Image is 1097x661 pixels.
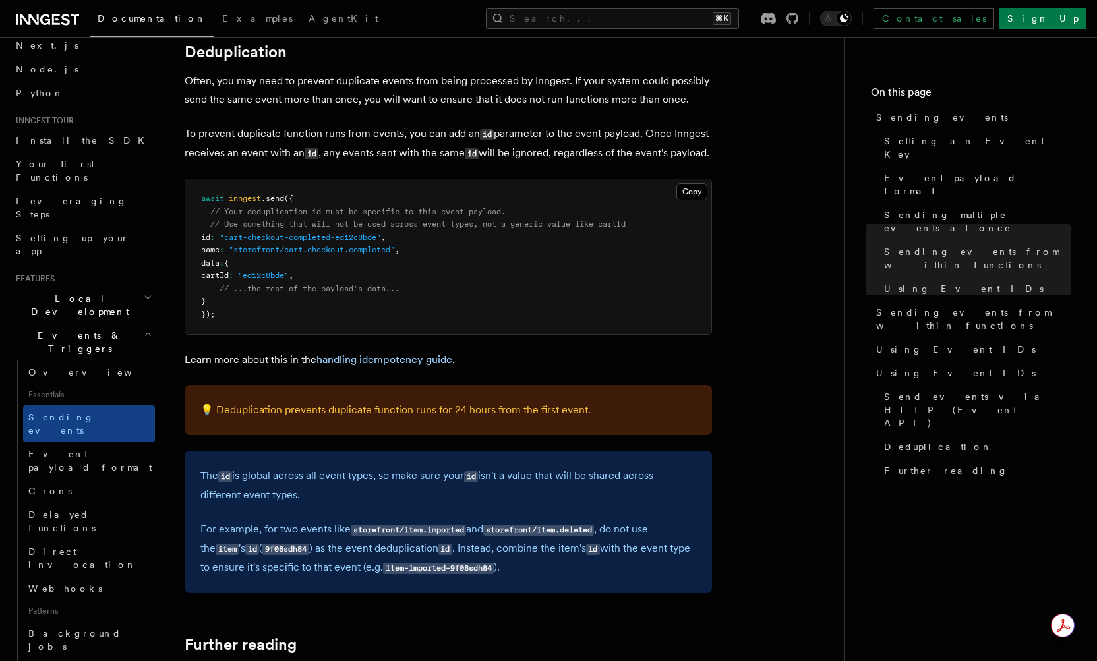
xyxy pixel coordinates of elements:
[289,271,293,280] span: ,
[201,245,220,254] span: name
[884,282,1044,295] span: Using Event IDs
[713,12,731,25] kbd: ⌘K
[16,64,78,74] span: Node.js
[11,324,155,360] button: Events & Triggers
[23,503,155,540] a: Delayed functions
[879,459,1071,482] a: Further reading
[11,129,155,152] a: Install the SDK
[224,258,229,268] span: {
[871,337,1071,361] a: Using Event IDs
[351,525,466,536] code: storefront/item.imported
[879,129,1071,166] a: Setting an Event Key
[999,8,1086,29] a: Sign Up
[871,361,1071,385] a: Using Event IDs
[28,367,164,378] span: Overview
[483,525,594,536] code: storefront/item.deleted
[220,284,400,293] span: // ...the rest of the payload's data...
[16,196,127,219] span: Leveraging Steps
[879,240,1071,277] a: Sending events from within functions
[229,245,395,254] span: "storefront/cart.checkout.completed"
[214,4,301,36] a: Examples
[871,84,1071,105] h4: On this page
[201,233,210,242] span: id
[245,544,259,555] code: id
[200,520,696,577] p: For example, for two events like and , do not use the 's ( ) as the event deduplication . Instead...
[874,8,994,29] a: Contact sales
[879,166,1071,203] a: Event payload format
[884,464,1008,477] span: Further reading
[28,583,102,594] span: Webhooks
[28,546,136,570] span: Direct invocation
[185,351,712,369] p: Learn more about this in the .
[11,189,155,226] a: Leveraging Steps
[884,134,1071,161] span: Setting an Event Key
[876,366,1036,380] span: Using Event IDs
[201,258,220,268] span: data
[201,271,229,280] span: cartId
[879,203,1071,240] a: Sending multiple events at once
[229,271,233,280] span: :
[16,159,94,183] span: Your first Functions
[884,208,1071,235] span: Sending multiple events at once
[220,258,224,268] span: :
[383,563,494,574] code: item-imported-9f08sdh84
[16,88,64,98] span: Python
[884,390,1071,430] span: Send events via HTTP (Event API)
[876,306,1071,332] span: Sending events from within functions
[28,449,152,473] span: Event payload format
[11,329,144,355] span: Events & Triggers
[884,245,1071,272] span: Sending events from within functions
[11,226,155,263] a: Setting up your app
[11,34,155,57] a: Next.js
[229,194,261,203] span: inngest
[16,135,152,146] span: Install the SDK
[480,129,494,140] code: id
[90,4,214,37] a: Documentation
[305,148,318,159] code: id
[23,577,155,600] a: Webhooks
[11,57,155,81] a: Node.js
[11,81,155,105] a: Python
[464,471,478,482] code: id
[871,301,1071,337] a: Sending events from within functions
[876,343,1036,356] span: Using Event IDs
[201,310,215,319] span: });
[284,194,293,203] span: ({
[381,233,386,242] span: ,
[28,509,96,533] span: Delayed functions
[871,105,1071,129] a: Sending events
[238,271,289,280] span: "ed12c8bde"
[16,40,78,51] span: Next.js
[884,171,1071,198] span: Event payload format
[218,471,232,482] code: id
[23,479,155,503] a: Crons
[879,277,1071,301] a: Using Event IDs
[23,442,155,479] a: Event payload format
[879,435,1071,459] a: Deduplication
[438,544,452,555] code: id
[185,125,712,163] p: To prevent duplicate function runs from events, you can add an parameter to the event payload. On...
[201,297,206,306] span: }
[11,287,155,324] button: Local Development
[884,440,992,453] span: Deduplication
[98,13,206,24] span: Documentation
[11,115,74,126] span: Inngest tour
[876,111,1008,124] span: Sending events
[16,233,129,256] span: Setting up your app
[23,621,155,658] a: Background jobs
[200,401,696,419] p: 💡 Deduplication prevents duplicate function runs for 24 hours from the first event.
[222,13,293,24] span: Examples
[820,11,852,26] button: Toggle dark mode
[216,544,239,555] code: item
[465,148,479,159] code: id
[879,385,1071,435] a: Send events via HTTP (Event API)
[23,360,155,384] a: Overview
[316,353,452,366] a: handling idempotency guide
[185,635,297,654] a: Further reading
[11,292,144,318] span: Local Development
[23,384,155,405] span: Essentials
[261,194,284,203] span: .send
[210,207,506,216] span: // Your deduplication id must be specific to this event payload.
[210,219,626,229] span: // Use something that will not be used across event types, not a generic value like cartId
[201,194,224,203] span: await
